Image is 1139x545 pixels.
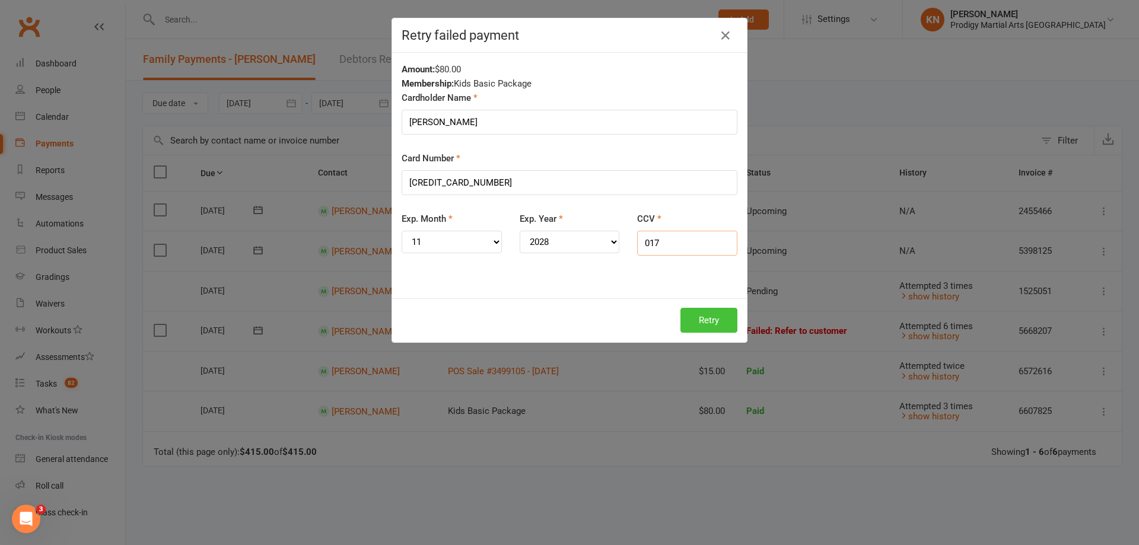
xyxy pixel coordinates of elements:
button: Close [716,26,735,45]
h4: Retry failed payment [402,28,737,43]
strong: Membership: [402,78,454,89]
label: Exp. Month [402,212,453,226]
iframe: Intercom live chat [12,505,40,533]
div: $80.00 [402,62,737,77]
span: 3 [36,505,46,514]
strong: Amount: [402,64,435,75]
label: Cardholder Name [402,91,478,105]
label: CCV [637,212,661,226]
label: Card Number [402,151,460,165]
div: Kids Basic Package [402,77,737,91]
button: Retry [680,308,737,333]
label: Exp. Year [520,212,563,226]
